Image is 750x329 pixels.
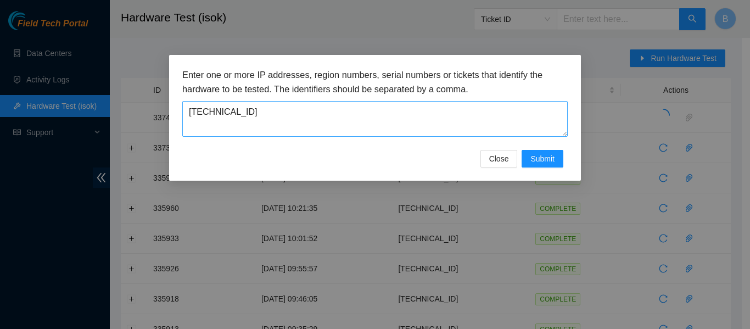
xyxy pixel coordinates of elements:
[530,153,555,165] span: Submit
[522,150,563,168] button: Submit
[182,68,568,96] h3: Enter one or more IP addresses, region numbers, serial numbers or tickets that identify the hardw...
[182,101,568,137] textarea: [TECHNICAL_ID]
[489,153,509,165] span: Close
[480,150,518,168] button: Close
